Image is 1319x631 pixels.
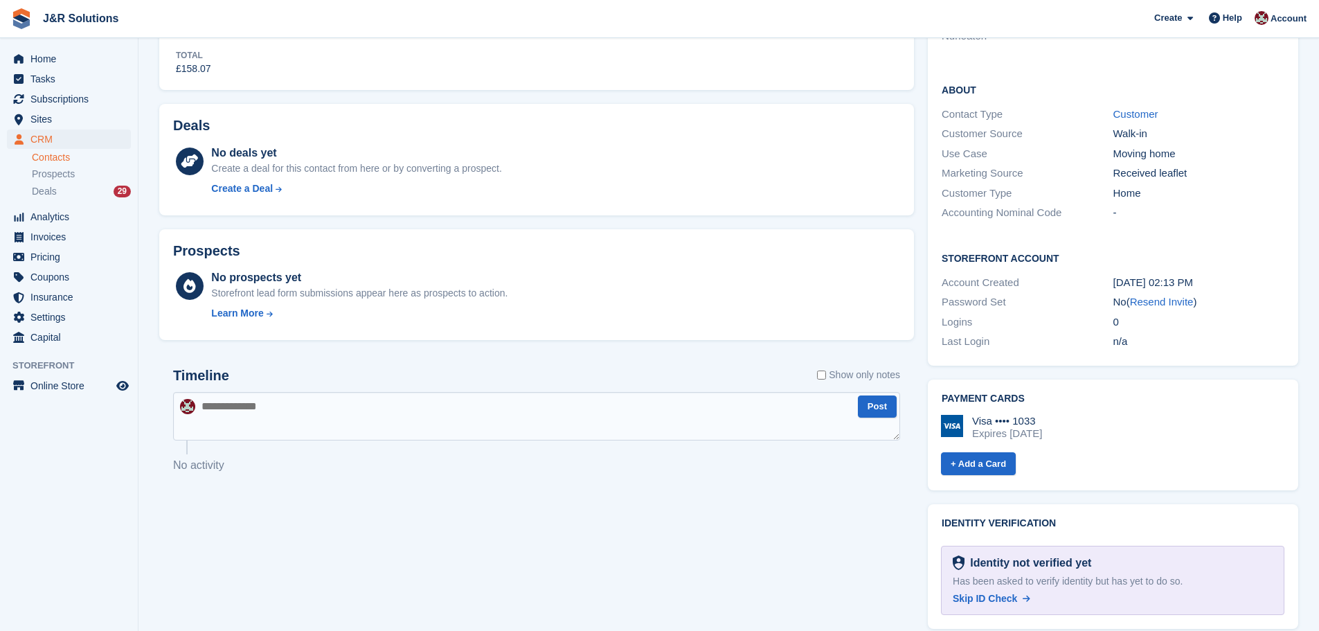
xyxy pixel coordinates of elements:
[32,168,75,181] span: Prospects
[30,69,114,89] span: Tasks
[173,118,210,134] h2: Deals
[32,167,131,181] a: Prospects
[942,275,1113,291] div: Account Created
[176,49,211,62] div: Total
[176,62,211,76] div: £158.07
[7,207,131,226] a: menu
[972,427,1042,440] div: Expires [DATE]
[173,457,900,474] p: No activity
[942,82,1284,96] h2: About
[942,393,1284,405] h2: Payment cards
[32,151,131,164] a: Contacts
[942,334,1113,350] div: Last Login
[173,243,240,259] h2: Prospects
[7,49,131,69] a: menu
[817,368,900,382] label: Show only notes
[942,107,1113,123] div: Contact Type
[7,247,131,267] a: menu
[30,130,114,149] span: CRM
[942,146,1113,162] div: Use Case
[1113,294,1284,310] div: No
[1255,11,1268,25] img: Julie Morgan
[1113,314,1284,330] div: 0
[7,89,131,109] a: menu
[30,109,114,129] span: Sites
[30,227,114,247] span: Invoices
[942,166,1113,181] div: Marketing Source
[953,574,1273,589] div: Has been asked to verify identity but has yet to do so.
[941,452,1016,475] a: + Add a Card
[942,205,1113,221] div: Accounting Nominal Code
[942,251,1284,265] h2: Storefront Account
[1113,275,1284,291] div: [DATE] 02:13 PM
[941,415,963,437] img: Visa Logo
[7,328,131,347] a: menu
[1113,334,1284,350] div: n/a
[964,555,1091,571] div: Identity not verified yet
[30,89,114,109] span: Subscriptions
[1113,146,1284,162] div: Moving home
[211,145,501,161] div: No deals yet
[211,161,501,176] div: Create a deal for this contact from here or by converting a prospect.
[1113,108,1158,120] a: Customer
[1113,166,1284,181] div: Received leaflet
[942,314,1113,330] div: Logins
[30,328,114,347] span: Capital
[211,286,508,301] div: Storefront lead form submissions appear here as prospects to action.
[7,227,131,247] a: menu
[1113,205,1284,221] div: -
[7,267,131,287] a: menu
[114,186,131,197] div: 29
[30,247,114,267] span: Pricing
[37,7,124,30] a: J&R Solutions
[858,396,897,418] button: Post
[1154,11,1182,25] span: Create
[211,181,501,196] a: Create a Deal
[1113,186,1284,202] div: Home
[12,359,138,373] span: Storefront
[942,294,1113,310] div: Password Set
[32,184,131,199] a: Deals 29
[972,415,1042,427] div: Visa •••• 1033
[114,377,131,394] a: Preview store
[942,126,1113,142] div: Customer Source
[7,376,131,396] a: menu
[953,592,1030,606] a: Skip ID Check
[7,109,131,129] a: menu
[1127,296,1197,308] span: ( )
[30,267,114,287] span: Coupons
[817,368,826,382] input: Show only notes
[211,181,273,196] div: Create a Deal
[1223,11,1242,25] span: Help
[180,399,195,414] img: Julie Morgan
[942,518,1284,529] h2: Identity verification
[30,287,114,307] span: Insurance
[30,376,114,396] span: Online Store
[30,49,114,69] span: Home
[7,69,131,89] a: menu
[30,207,114,226] span: Analytics
[953,556,964,571] img: Identity Verification Ready
[211,269,508,286] div: No prospects yet
[1271,12,1307,26] span: Account
[211,306,263,321] div: Learn More
[953,593,1017,604] span: Skip ID Check
[30,308,114,327] span: Settings
[1130,296,1194,308] a: Resend Invite
[211,306,508,321] a: Learn More
[7,287,131,307] a: menu
[1113,126,1284,142] div: Walk-in
[7,308,131,327] a: menu
[173,368,229,384] h2: Timeline
[942,186,1113,202] div: Customer Type
[11,8,32,29] img: stora-icon-8386f47178a22dfd0bd8f6a31ec36ba5ce8667c1dd55bd0f319d3a0aa187defe.svg
[7,130,131,149] a: menu
[32,185,57,198] span: Deals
